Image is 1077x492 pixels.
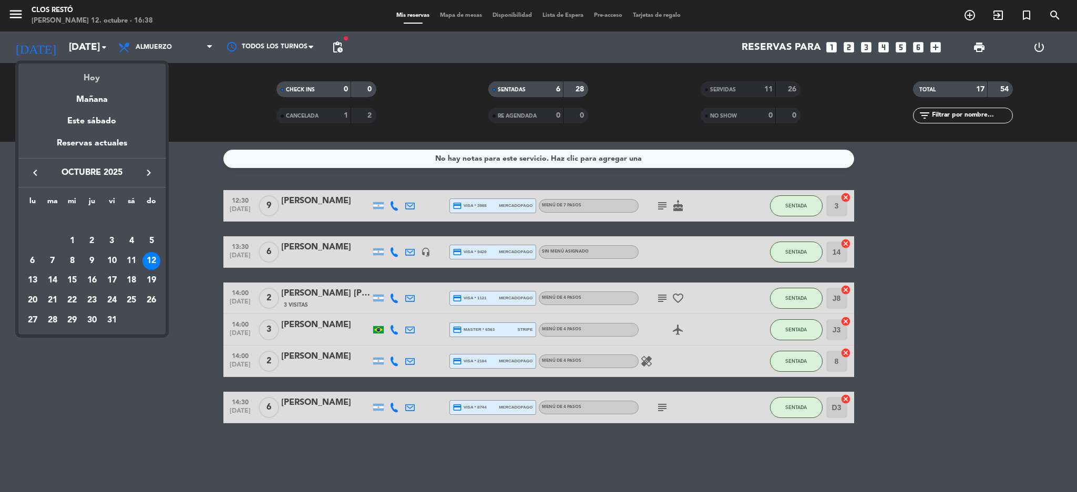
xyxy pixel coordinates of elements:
td: 15 de octubre de 2025 [62,271,82,291]
div: 15 [63,272,81,290]
div: 5 [142,232,160,250]
td: 19 de octubre de 2025 [141,271,161,291]
td: 16 de octubre de 2025 [82,271,102,291]
div: 30 [83,311,101,329]
th: miércoles [62,195,82,212]
div: 6 [24,252,42,270]
div: 8 [63,252,81,270]
div: 26 [142,291,160,309]
td: 5 de octubre de 2025 [141,231,161,251]
div: 7 [44,252,61,270]
td: 1 de octubre de 2025 [62,231,82,251]
td: 8 de octubre de 2025 [62,251,82,271]
td: 11 de octubre de 2025 [122,251,142,271]
td: 26 de octubre de 2025 [141,290,161,310]
td: 27 de octubre de 2025 [23,310,43,330]
td: 9 de octubre de 2025 [82,251,102,271]
td: 12 de octubre de 2025 [141,251,161,271]
td: 7 de octubre de 2025 [43,251,63,271]
div: 9 [83,252,101,270]
div: 4 [122,232,140,250]
div: 27 [24,311,42,329]
div: Hoy [18,64,166,85]
td: 10 de octubre de 2025 [102,251,122,271]
th: viernes [102,195,122,212]
div: 3 [103,232,121,250]
div: 2 [83,232,101,250]
div: 16 [83,272,101,290]
td: 6 de octubre de 2025 [23,251,43,271]
td: 23 de octubre de 2025 [82,290,102,310]
td: 25 de octubre de 2025 [122,290,142,310]
i: keyboard_arrow_left [29,166,42,179]
td: 22 de octubre de 2025 [62,290,82,310]
div: 23 [83,291,101,309]
td: OCT. [23,212,161,232]
td: 20 de octubre de 2025 [23,290,43,310]
td: 4 de octubre de 2025 [122,231,142,251]
td: 30 de octubre de 2025 [82,310,102,330]
div: 31 [103,311,121,329]
button: keyboard_arrow_left [26,166,45,180]
div: 14 [44,272,61,290]
div: Este sábado [18,107,166,136]
div: 17 [103,272,121,290]
div: 24 [103,291,121,309]
td: 28 de octubre de 2025 [43,310,63,330]
td: 13 de octubre de 2025 [23,271,43,291]
td: 31 de octubre de 2025 [102,310,122,330]
td: 3 de octubre de 2025 [102,231,122,251]
i: keyboard_arrow_right [142,166,155,179]
div: 19 [142,272,160,290]
div: Reservas actuales [18,137,166,158]
th: domingo [141,195,161,212]
div: 18 [122,272,140,290]
td: 24 de octubre de 2025 [102,290,122,310]
div: 13 [24,272,42,290]
th: lunes [23,195,43,212]
div: 11 [122,252,140,270]
button: keyboard_arrow_right [139,166,158,180]
span: octubre 2025 [45,166,139,180]
td: 29 de octubre de 2025 [62,310,82,330]
div: 20 [24,291,42,309]
div: 21 [44,291,61,309]
th: jueves [82,195,102,212]
div: 12 [142,252,160,270]
th: sábado [122,195,142,212]
div: 28 [44,311,61,329]
td: 2 de octubre de 2025 [82,231,102,251]
td: 18 de octubre de 2025 [122,271,142,291]
div: Mañana [18,85,166,107]
div: 1 [63,232,81,250]
td: 14 de octubre de 2025 [43,271,63,291]
td: 17 de octubre de 2025 [102,271,122,291]
div: 22 [63,291,81,309]
th: martes [43,195,63,212]
div: 29 [63,311,81,329]
div: 25 [122,291,140,309]
td: 21 de octubre de 2025 [43,290,63,310]
div: 10 [103,252,121,270]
